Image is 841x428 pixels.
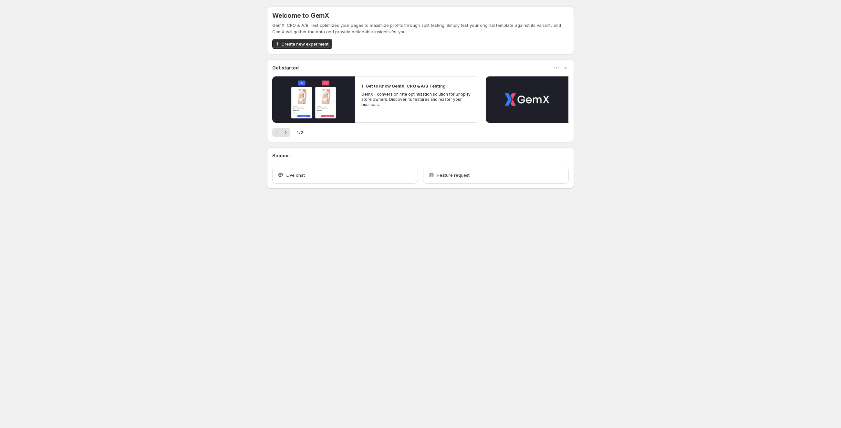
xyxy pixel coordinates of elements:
p: GemX - conversion rate optimization solution for Shopify store owners. Discover its features and ... [361,92,472,107]
p: GemX: CRO & A/B Test optimizes your pages to maximize profits through split testing. Simply test ... [272,22,569,35]
h5: Welcome to GemX [272,12,329,19]
button: Play video [272,76,355,123]
h3: Get started [272,65,299,71]
span: Feature request [437,172,470,178]
button: Create new experiment [272,39,332,49]
span: Create new experiment [281,41,328,47]
h3: Support [272,152,291,159]
nav: Pagination [272,128,290,137]
button: Next [281,128,290,137]
button: Play video [486,76,568,123]
h2: 1. Get to Know GemX: CRO & A/B Testing [361,83,446,89]
span: Live chat [286,172,305,178]
span: 1 / 2 [296,129,303,136]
